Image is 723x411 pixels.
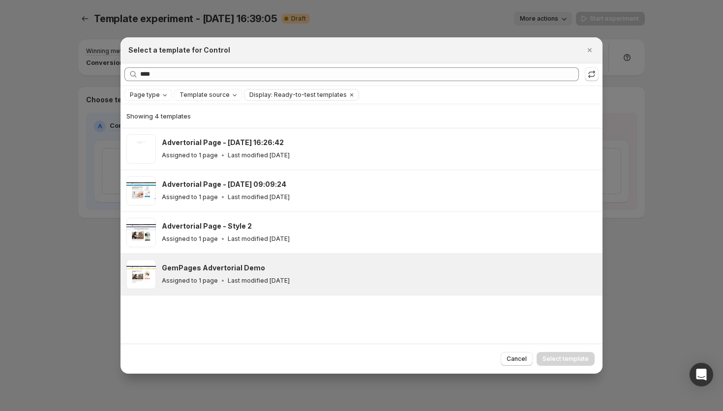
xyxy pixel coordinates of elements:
p: Last modified [DATE] [228,277,290,285]
h3: Advertorial Page - [DATE] 09:09:24 [162,179,286,189]
button: Cancel [501,352,533,366]
p: Assigned to 1 page [162,235,218,243]
span: Cancel [507,355,527,363]
p: Last modified [DATE] [228,151,290,159]
p: Assigned to 1 page [162,193,218,201]
button: Clear [347,89,357,100]
div: Open Intercom Messenger [690,363,713,386]
button: Display: Ready-to-test templates [244,89,347,100]
button: Page type [125,89,172,100]
h3: Advertorial Page - Style 2 [162,221,252,231]
p: Assigned to 1 page [162,151,218,159]
span: Page type [130,91,160,99]
span: Template source [180,91,230,99]
p: Last modified [DATE] [228,193,290,201]
button: Close [583,43,597,57]
h3: Advertorial Page - [DATE] 16:26:42 [162,138,284,147]
span: Display: Ready-to-test templates [249,91,347,99]
h3: GemPages Advertorial Demo [162,263,265,273]
button: Template source [175,89,241,100]
p: Assigned to 1 page [162,277,218,285]
span: Showing 4 templates [126,112,191,120]
h2: Select a template for Control [128,45,230,55]
p: Last modified [DATE] [228,235,290,243]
